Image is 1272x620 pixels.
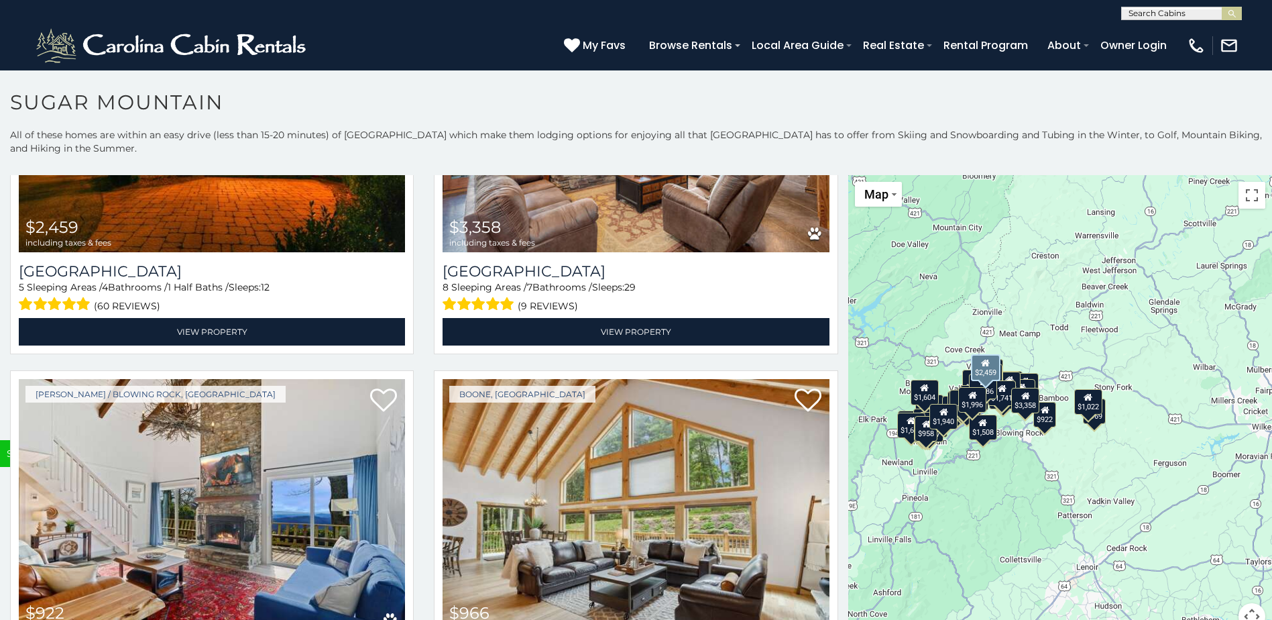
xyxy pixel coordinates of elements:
div: $1,940 [929,404,958,429]
div: $1,009 [994,371,1022,397]
div: $1,986 [969,374,997,399]
a: View Property [443,318,829,346]
div: $1,604 [910,380,938,405]
div: $966 [998,372,1021,397]
div: $1,996 [958,387,986,413]
div: $3,358 [1011,388,1039,413]
div: $1,023 [1007,379,1035,405]
div: $2,459 [971,354,1000,381]
span: Map [864,187,888,201]
div: $1,023 [1010,373,1039,399]
span: (60 reviews) [94,297,160,315]
a: [GEOGRAPHIC_DATA] [443,262,829,280]
img: mail-regular-white.png [1220,36,1238,55]
button: Change map style [855,182,902,207]
span: 4 [102,281,108,293]
a: Add to favorites [795,387,821,415]
span: 8 [443,281,449,293]
span: 1 Half Baths / [168,281,229,293]
a: Browse Rentals [642,34,739,57]
span: (9 reviews) [518,297,578,315]
a: [PERSON_NAME] / Blowing Rock, [GEOGRAPHIC_DATA] [25,386,286,403]
div: $2,090 [975,359,1003,384]
a: Owner Login [1094,34,1173,57]
div: $1,377 [913,409,941,434]
img: phone-regular-white.png [1187,36,1206,55]
a: About [1041,34,1088,57]
div: $870 [913,417,936,442]
span: including taxes & fees [449,238,535,247]
a: Add to favorites [370,387,397,415]
span: including taxes & fees [25,238,111,247]
div: $1,214 [974,364,1002,389]
a: View Property [19,318,405,346]
span: $3,358 [449,217,501,237]
h3: Wilderness Lodge [19,262,405,280]
div: $1,257 [898,411,926,436]
div: Sleeping Areas / Bathrooms / Sleeps: [19,280,405,315]
span: 7 [527,281,532,293]
div: $1,603 [897,413,925,438]
div: $1,547 [949,390,978,415]
div: Sleeping Areas / Bathrooms / Sleeps: [443,280,829,315]
img: White-1-2.png [34,25,312,66]
span: $2,459 [25,217,78,237]
a: Local Area Guide [745,34,850,57]
a: Boone, [GEOGRAPHIC_DATA] [449,386,595,403]
div: $922 [1033,402,1056,427]
div: $1,741 [988,380,1016,406]
div: $958 [915,416,937,442]
span: My Favs [583,37,626,54]
button: Toggle fullscreen view [1238,182,1265,209]
a: My Favs [564,37,629,54]
div: $1,508 [969,415,997,440]
div: $3,968 [915,395,943,420]
a: Real Estate [856,34,931,57]
div: $1,022 [1074,389,1102,415]
span: 5 [19,281,24,293]
a: Rental Program [937,34,1035,57]
h3: Renaissance Lodge [443,262,829,280]
span: 29 [624,281,636,293]
span: 12 [261,281,270,293]
a: [GEOGRAPHIC_DATA] [19,262,405,280]
div: $1,898 [962,370,990,395]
